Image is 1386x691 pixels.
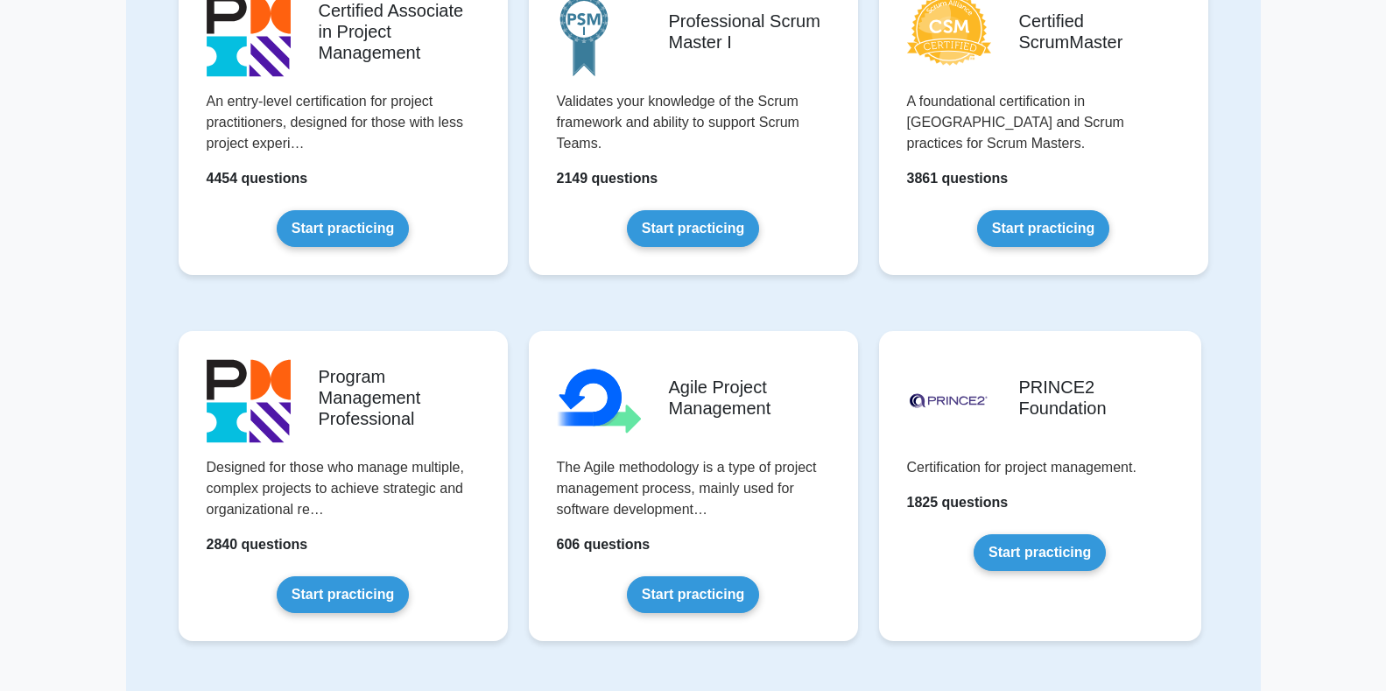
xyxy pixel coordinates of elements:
a: Start practicing [627,210,759,247]
a: Start practicing [627,576,759,613]
a: Start practicing [277,210,409,247]
a: Start practicing [277,576,409,613]
a: Start practicing [974,534,1106,571]
a: Start practicing [977,210,1109,247]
